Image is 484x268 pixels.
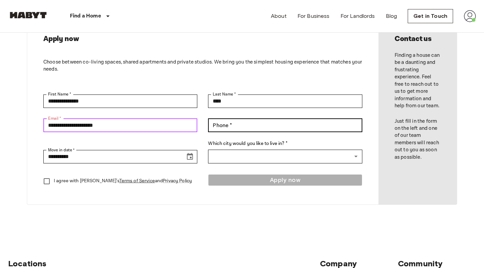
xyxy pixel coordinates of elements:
[395,52,441,110] p: Finding a house can be a daunting and frustrating experience. Feel free to reach out to us to get...
[54,178,192,185] p: I agree with [PERSON_NAME]'s and
[271,12,287,20] a: About
[48,91,71,97] label: First Name *
[163,178,192,184] a: Privacy Policy
[48,116,61,121] label: Email *
[8,12,48,18] img: Habyt
[464,10,476,22] img: avatar
[119,178,155,184] a: Terms of Service
[297,12,330,20] a: For Business
[70,12,101,20] p: Find a Home
[43,34,362,44] h2: Apply now
[208,140,362,147] label: Which city would you like to live in? *
[48,147,75,153] label: Move in date
[395,34,441,44] h2: Contact us
[386,12,397,20] a: Blog
[395,118,441,161] p: Just fill in the form on the left and one of our team members will reach out to you as soon as po...
[183,150,197,163] button: Choose date, selected date is Sep 16, 2025
[43,59,362,73] p: Choose between co-living spaces, shared apartments and private studios. We bring you the simplest...
[213,91,236,97] label: Last Name *
[408,9,453,23] a: Get in Touch
[340,12,375,20] a: For Landlords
